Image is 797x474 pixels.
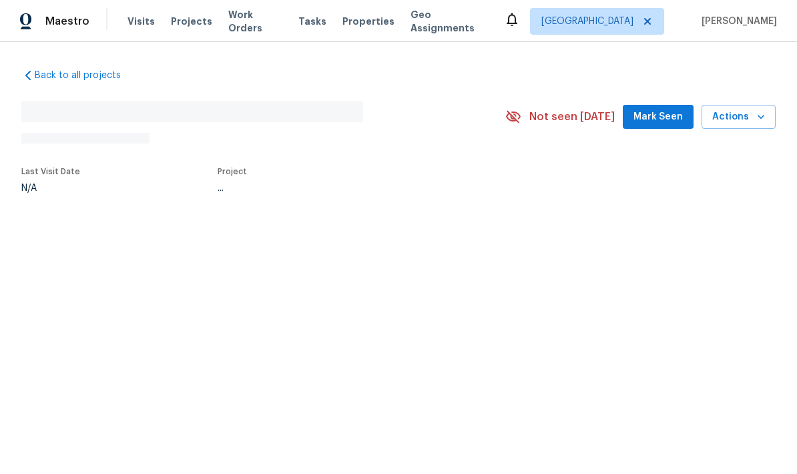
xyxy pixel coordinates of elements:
span: Tasks [298,17,326,26]
a: Back to all projects [21,69,150,82]
button: Actions [702,105,776,130]
span: Maestro [45,15,89,28]
span: Geo Assignments [411,8,488,35]
button: Mark Seen [623,105,694,130]
span: Properties [342,15,394,28]
span: [PERSON_NAME] [696,15,777,28]
span: Visits [127,15,155,28]
span: Not seen [DATE] [529,110,615,124]
span: Actions [712,109,765,126]
span: Last Visit Date [21,168,80,176]
span: Mark Seen [633,109,683,126]
span: Projects [171,15,212,28]
span: Project [218,168,247,176]
span: [GEOGRAPHIC_DATA] [541,15,633,28]
div: N/A [21,184,80,193]
div: ... [218,184,474,193]
span: Work Orders [228,8,282,35]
